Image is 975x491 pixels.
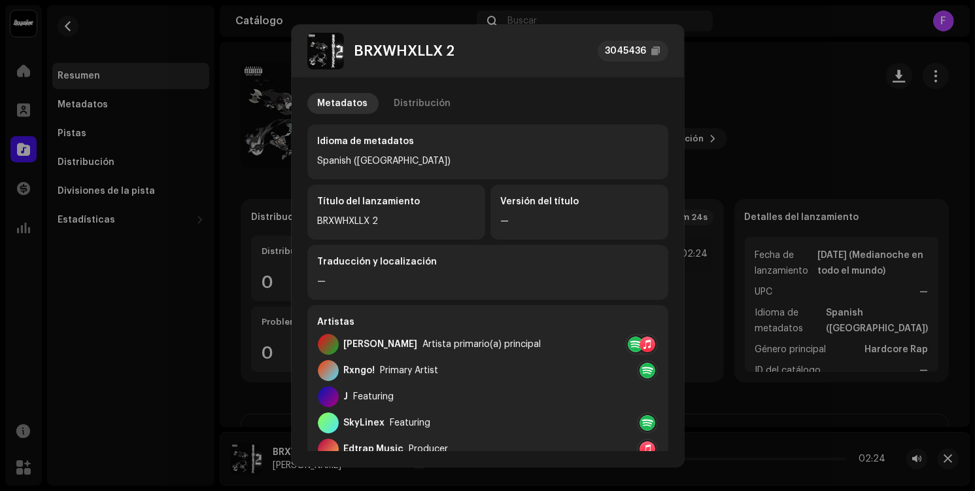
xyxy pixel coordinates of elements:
div: — [501,213,658,229]
img: f59919dc-3dee-47df-a8d7-405eca0a88e9 [307,33,344,69]
div: Traducción y localización [318,255,658,268]
div: Rxngo! [344,365,375,376]
div: Distribución [394,93,451,114]
div: Primary Artist [381,365,439,376]
div: Edtrap Music [344,444,404,454]
div: Spanish ([GEOGRAPHIC_DATA]) [318,153,658,169]
div: BRXWHXLLX 2 [318,213,475,229]
div: Artista primario(a) principal [423,339,541,350]
div: Metadatos [318,93,368,114]
div: — [318,274,658,289]
div: Featuring [390,418,431,428]
div: Artistas [318,316,658,329]
div: J [344,391,349,402]
div: SkyLinex [344,418,385,428]
div: Featuring [354,391,394,402]
div: Título del lanzamiento [318,195,475,208]
div: Producer [409,444,449,454]
div: [PERSON_NAME] [344,339,418,350]
div: Idioma de metadatos [318,135,658,148]
div: BRXWHXLLX 2 [354,43,455,59]
div: 3045436 [606,43,647,59]
div: Versión del título [501,195,658,208]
